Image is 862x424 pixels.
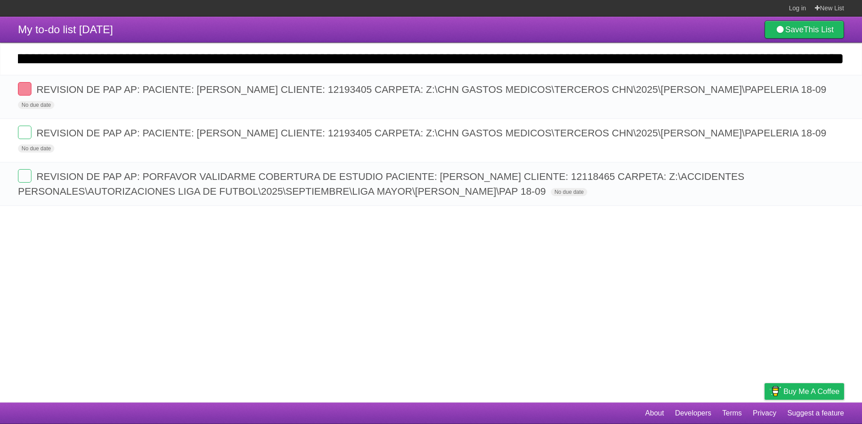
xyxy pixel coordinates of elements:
span: No due date [551,188,587,196]
img: Buy me a coffee [769,384,781,399]
a: About [645,405,664,422]
a: Buy me a coffee [765,383,844,400]
label: Done [18,126,31,139]
a: Terms [722,405,742,422]
a: SaveThis List [765,21,844,39]
b: This List [804,25,834,34]
span: No due date [18,101,54,109]
a: Developers [675,405,711,422]
span: My to-do list [DATE] [18,23,113,35]
span: REVISION DE PAP AP: PORFAVOR VALIDARME COBERTURA DE ESTUDIO PACIENTE: [PERSON_NAME] CLIENTE: 1211... [18,171,744,197]
span: Buy me a coffee [783,384,840,399]
a: Suggest a feature [787,405,844,422]
span: No due date [18,144,54,153]
span: REVISION DE PAP AP: PACIENTE: [PERSON_NAME] CLIENTE: 12193405 CARPETA: Z:\CHN GASTOS MEDICOS\TERC... [36,84,828,95]
label: Done [18,82,31,96]
a: Privacy [753,405,776,422]
span: REVISION DE PAP AP: PACIENTE: [PERSON_NAME] CLIENTE: 12193405 CARPETA: Z:\CHN GASTOS MEDICOS\TERC... [36,127,828,139]
label: Done [18,169,31,183]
